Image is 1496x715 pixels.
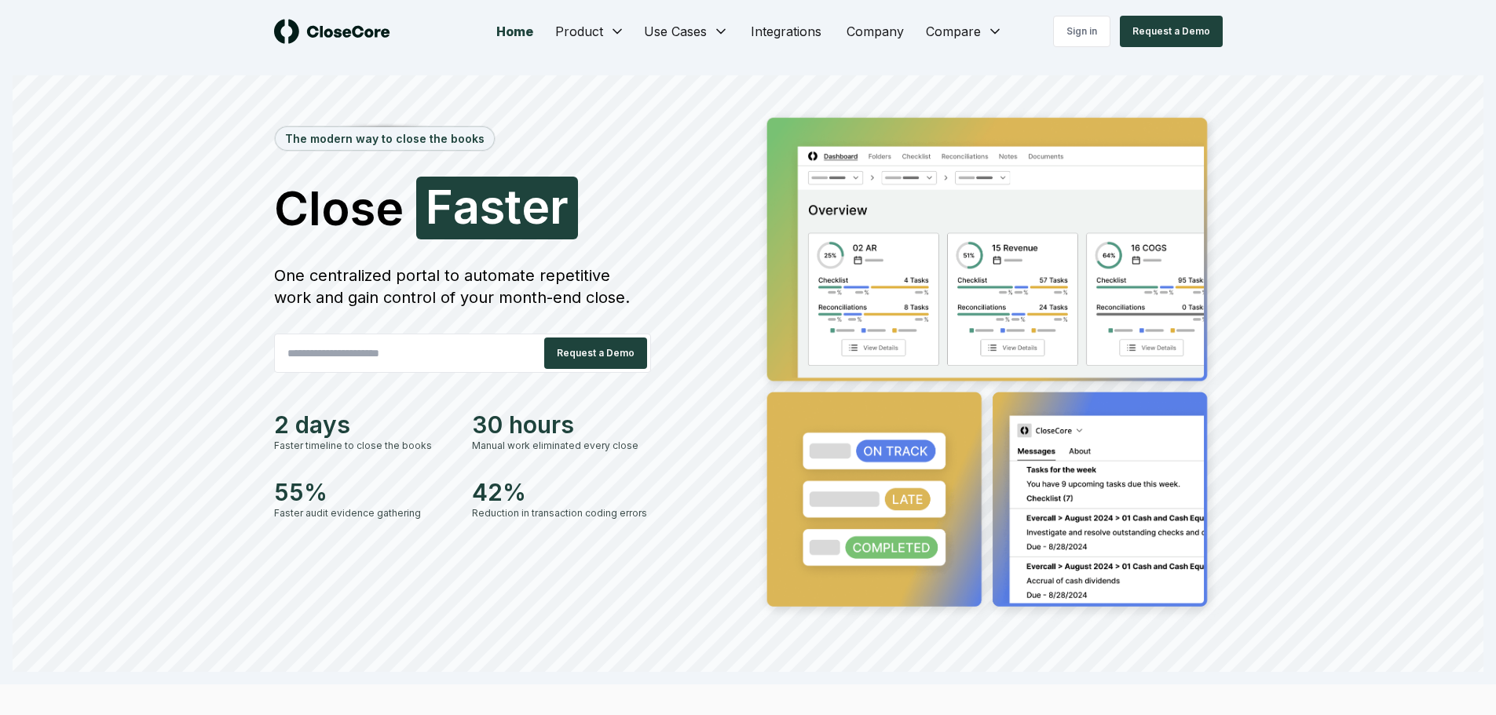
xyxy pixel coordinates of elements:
img: logo [274,19,390,44]
span: Close [274,184,404,232]
span: e [521,183,550,230]
div: The modern way to close the books [276,127,494,150]
button: Request a Demo [544,337,647,369]
button: Use Cases [635,16,738,47]
div: Faster audit evidence gathering [274,506,453,520]
button: Request a Demo [1120,16,1223,47]
div: 2 days [274,410,453,439]
div: Faster timeline to close the books [274,439,453,453]
span: t [505,183,521,230]
a: Company [834,16,916,47]
span: F [426,183,453,230]
div: 55% [274,478,453,506]
a: Sign in [1053,16,1110,47]
img: Jumbotron [755,107,1223,623]
span: Product [555,22,603,41]
div: 42% [472,478,651,506]
span: Compare [926,22,981,41]
a: Integrations [738,16,834,47]
span: r [550,183,569,230]
a: Home [484,16,546,47]
div: One centralized portal to automate repetitive work and gain control of your month-end close. [274,264,651,308]
button: Product [546,16,635,47]
span: s [480,183,505,230]
div: Reduction in transaction coding errors [472,506,651,520]
span: a [453,183,480,230]
button: Compare [916,16,1012,47]
div: 30 hours [472,410,651,439]
span: Use Cases [644,22,707,41]
div: Manual work eliminated every close [472,439,651,453]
